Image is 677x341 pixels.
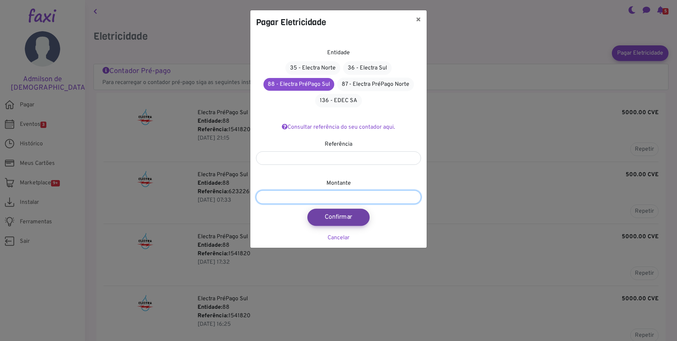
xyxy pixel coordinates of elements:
a: 136 - EDEC SA [315,94,362,107]
a: 36 - Electra Sul [343,61,392,75]
a: Cancelar [328,234,349,241]
a: 87 - Electra PréPago Norte [337,78,414,91]
a: Consultar referência do seu contador aqui. [282,124,395,131]
button: Confirmar [307,209,370,226]
a: 35 - Electra Norte [285,61,340,75]
label: Referência [325,140,352,149]
label: Entidade [327,49,350,57]
a: 88 - Electra PréPago Sul [263,78,334,91]
button: × [410,10,427,30]
label: Montante [326,179,351,188]
h4: Pagar Eletricidade [256,16,326,29]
